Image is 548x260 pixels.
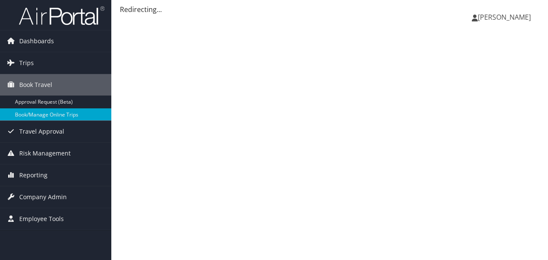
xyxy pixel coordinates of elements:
[19,121,64,142] span: Travel Approval
[19,74,52,96] span: Book Travel
[19,164,48,186] span: Reporting
[120,4,539,15] div: Redirecting...
[478,12,531,22] span: [PERSON_NAME]
[19,52,34,74] span: Trips
[19,30,54,52] span: Dashboards
[19,6,104,26] img: airportal-logo.png
[19,143,71,164] span: Risk Management
[19,208,64,230] span: Employee Tools
[19,186,67,208] span: Company Admin
[472,4,539,30] a: [PERSON_NAME]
